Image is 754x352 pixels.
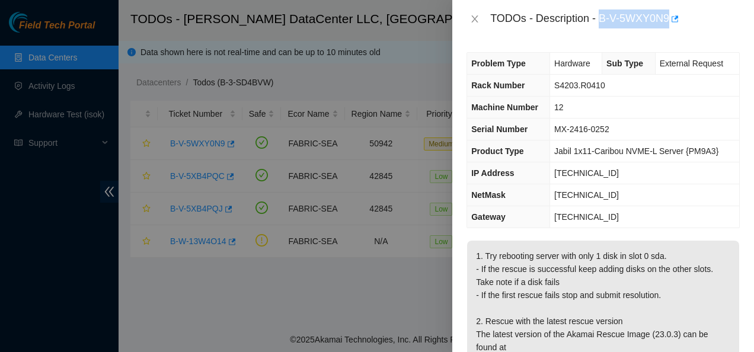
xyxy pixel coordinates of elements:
[471,146,523,156] span: Product Type
[470,14,480,24] span: close
[554,124,609,134] span: MX-2416-0252
[490,9,740,28] div: TODOs - Description - B-V-5WXY0N9
[554,190,619,200] span: [TECHNICAL_ID]
[471,190,506,200] span: NetMask
[467,14,483,25] button: Close
[554,59,590,68] span: Hardware
[554,103,564,112] span: 12
[606,59,643,68] span: Sub Type
[554,81,605,90] span: S4203.R0410
[471,124,528,134] span: Serial Number
[471,81,525,90] span: Rack Number
[660,59,723,68] span: External Request
[471,212,506,222] span: Gateway
[554,168,619,178] span: [TECHNICAL_ID]
[554,146,718,156] span: Jabil 1x11-Caribou NVME-L Server {PM9A3}
[471,59,526,68] span: Problem Type
[471,168,514,178] span: IP Address
[471,103,538,112] span: Machine Number
[554,212,619,222] span: [TECHNICAL_ID]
